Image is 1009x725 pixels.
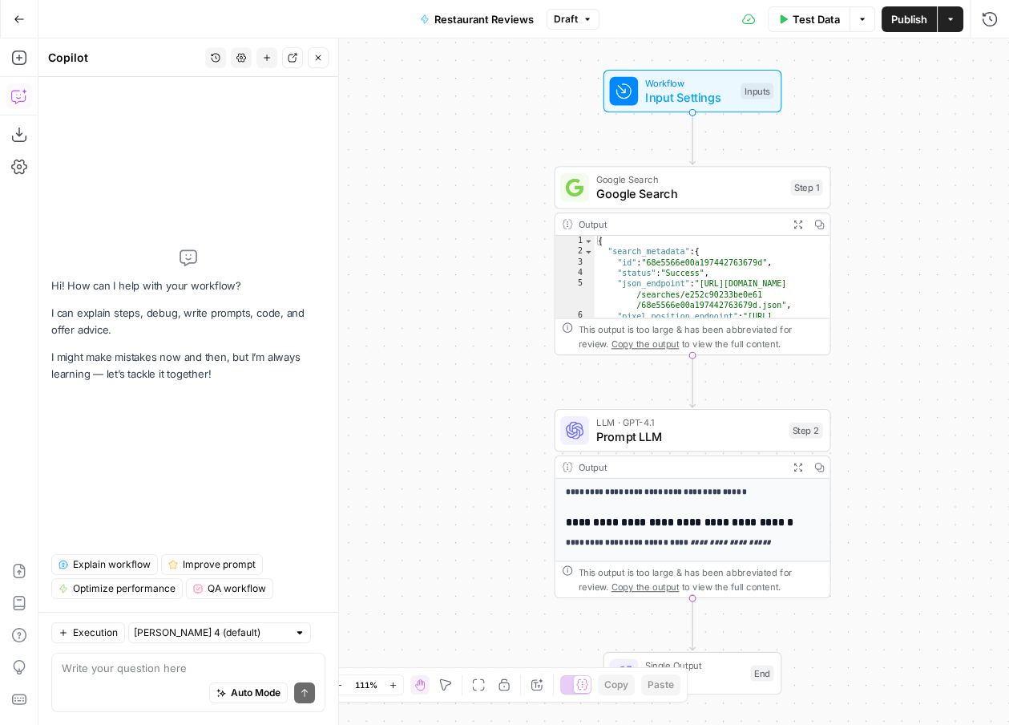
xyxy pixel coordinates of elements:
span: Execution [73,626,118,640]
button: Optimize performance [51,578,183,599]
button: Paste [641,674,680,695]
span: LLM · GPT-4.1 [596,415,782,430]
p: I can explain steps, debug, write prompts, code, and offer advice. [51,305,325,338]
button: Explain workflow [51,554,158,575]
input: Claude Sonnet 4 (default) [134,625,288,641]
p: I might make mistakes now and then, but I’m always learning — let’s tackle it together! [51,349,325,383]
div: Inputs [741,83,773,99]
span: Improve prompt [183,557,256,572]
span: Publish [891,11,927,27]
span: Toggle code folding, rows 2 through 12 [583,246,593,257]
div: 4 [555,268,595,278]
div: Copilot [48,50,200,66]
span: Paste [648,678,674,692]
span: Copy [604,678,628,692]
div: This output is too large & has been abbreviated for review. to view the full content. [579,322,823,351]
div: 6 [555,310,595,353]
span: Test Data [793,11,840,27]
span: Draft [554,12,578,26]
span: Auto Mode [231,686,281,700]
div: 5 [555,278,595,310]
div: 3 [555,257,595,268]
button: Test Data [768,6,850,32]
button: QA workflow [186,578,273,599]
div: 1 [555,236,595,246]
span: Output [645,670,743,688]
button: Improve prompt [161,554,263,575]
div: Output [579,460,782,474]
span: Toggle code folding, rows 1 through 39 [583,236,593,246]
g: Edge from start to step_1 [690,111,696,164]
button: Publish [882,6,937,32]
p: Hi! How can I help with your workflow? [51,277,325,294]
div: End [750,665,773,681]
span: Copy the output [611,338,680,349]
div: WorkflowInput SettingsInputs [554,70,830,112]
div: Single OutputOutputEnd [554,652,830,695]
span: Google Search [596,172,784,187]
g: Edge from step_1 to step_2 [690,354,696,407]
span: Prompt LLM [596,427,782,445]
span: Google Search [596,185,784,203]
div: Step 2 [789,423,822,439]
div: This output is too large & has been abbreviated for review. to view the full content. [579,565,823,594]
span: Copy the output [611,581,680,592]
div: Output [579,217,782,232]
button: Auto Mode [209,682,288,703]
span: Workflow [645,76,733,91]
span: 111% [355,678,377,691]
button: Copy [598,674,635,695]
span: Restaurant Reviews [434,11,534,27]
div: Step 1 [790,180,822,196]
div: 2 [555,246,595,257]
button: Execution [51,622,125,643]
button: Draft [547,9,599,30]
span: Input Settings [645,88,733,106]
div: Google SearchGoogle SearchStep 1Output{ "search_metadata":{ "id":"68e5566e00a197442763679d", "sta... [554,166,830,355]
span: Optimize performance [73,581,176,596]
span: Single Output [645,658,743,673]
span: QA workflow [208,581,266,596]
g: Edge from step_2 to end [690,597,696,650]
span: Explain workflow [73,557,151,572]
button: Restaurant Reviews [410,6,543,32]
